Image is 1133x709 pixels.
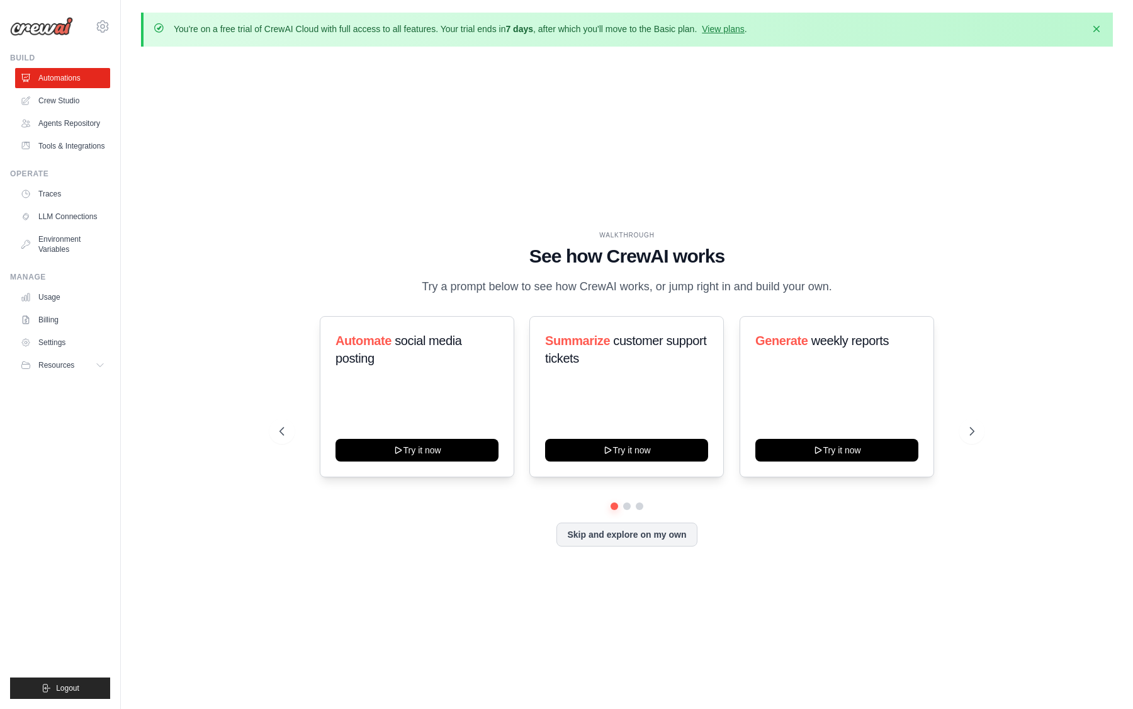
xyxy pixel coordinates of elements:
span: Summarize [545,334,610,348]
img: Logo [10,17,73,36]
span: Automate [335,334,392,348]
button: Skip and explore on my own [556,523,697,547]
a: Environment Variables [15,229,110,259]
span: Generate [755,334,808,348]
h1: See how CrewAI works [279,245,974,268]
div: Operate [10,169,110,179]
div: Manage [10,272,110,282]
strong: 7 days [505,24,533,34]
button: Try it now [755,439,918,462]
p: You're on a free trial of CrewAI Cloud with full access to all features. Your trial ends in , aft... [174,23,747,35]
a: View plans [702,24,744,34]
a: LLM Connections [15,207,110,227]
span: Logout [56,683,79,693]
button: Logout [10,678,110,699]
a: Automations [15,68,110,88]
span: weekly reports [811,334,888,348]
button: Try it now [335,439,499,462]
span: customer support tickets [545,334,706,365]
p: Try a prompt below to see how CrewAI works, or jump right in and build your own. [415,278,838,296]
span: social media posting [335,334,462,365]
a: Crew Studio [15,91,110,111]
a: Settings [15,332,110,353]
a: Traces [15,184,110,204]
button: Try it now [545,439,708,462]
span: Resources [38,360,74,370]
div: WALKTHROUGH [279,230,974,240]
button: Resources [15,355,110,375]
a: Usage [15,287,110,307]
a: Billing [15,310,110,330]
a: Agents Repository [15,113,110,133]
a: Tools & Integrations [15,136,110,156]
div: Build [10,53,110,63]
